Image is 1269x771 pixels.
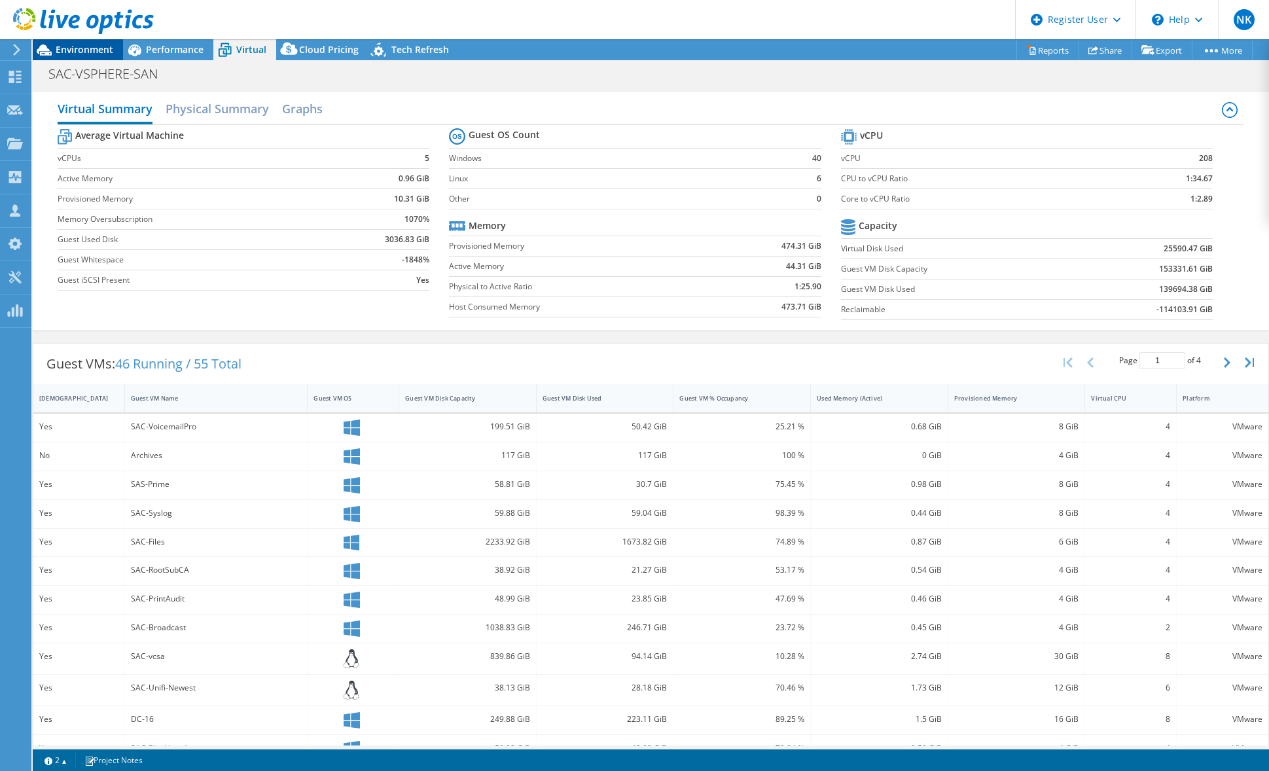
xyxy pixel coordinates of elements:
div: 8 GiB [954,420,1079,434]
div: VMware [1183,535,1262,549]
div: Yes [39,477,118,492]
label: CPU to vCPU Ratio [841,172,1115,185]
b: 40 [812,152,821,165]
h2: Virtual Summary [58,96,152,124]
div: [DEMOGRAPHIC_DATA] [39,394,103,403]
div: SAC-Unifi-Newest [131,681,302,695]
b: 474.31 GiB [781,240,821,253]
div: 4 [1091,420,1170,434]
a: 2 [35,752,76,768]
a: More [1192,40,1253,60]
div: 53.17 % [679,563,804,577]
div: No [39,448,118,463]
div: 249.88 GiB [405,712,530,726]
div: 0.59 GiB [817,741,942,755]
div: VMware [1183,741,1262,755]
div: 246.71 GiB [543,620,668,635]
b: 25590.47 GiB [1164,242,1213,255]
div: 117 GiB [543,448,668,463]
div: SAC-vcsa [131,649,302,664]
div: 2.74 GiB [817,649,942,664]
div: 1.73 GiB [817,681,942,695]
div: VMware [1183,563,1262,577]
div: Platform [1183,394,1247,403]
b: 3036.83 GiB [385,233,429,246]
label: Provisioned Memory [449,240,713,253]
div: 70.04 % [679,741,804,755]
b: Yes [416,274,429,287]
span: NK [1234,9,1255,30]
label: Provisioned Memory [58,192,333,206]
label: Active Memory [449,260,713,273]
div: 100 % [679,448,804,463]
div: 6 GiB [954,535,1079,549]
div: 59.02 GiB [405,741,530,755]
b: 0.96 GiB [399,172,429,185]
h2: Graphs [282,96,323,122]
label: Active Memory [58,172,333,185]
div: Provisioned Memory [954,394,1063,403]
span: Virtual [236,43,266,56]
div: 75.45 % [679,477,804,492]
b: Guest OS Count [469,128,540,141]
div: 4 GiB [954,592,1079,606]
div: 59.04 GiB [543,506,668,520]
div: VMware [1183,477,1262,492]
div: 4 GiB [954,448,1079,463]
div: 0.87 GiB [817,535,942,549]
label: Other [449,192,787,206]
div: 30.7 GiB [543,477,668,492]
b: 153331.61 GiB [1159,262,1213,276]
div: 1.5 GiB [817,712,942,726]
div: Yes [39,741,118,755]
span: Cloud Pricing [299,43,359,56]
div: 89.25 % [679,712,804,726]
div: 117 GiB [405,448,530,463]
div: VMware [1183,712,1262,726]
div: 48.99 GiB [405,592,530,606]
label: vCPU [841,152,1115,165]
label: Physical to Active Ratio [449,280,713,293]
div: 4 [1091,535,1170,549]
div: 8 GiB [954,477,1079,492]
div: Yes [39,535,118,549]
b: 1:25.90 [795,280,821,293]
span: Tech Refresh [391,43,449,56]
div: 4 [1091,563,1170,577]
div: Yes [39,592,118,606]
div: 8 [1091,712,1170,726]
div: VMware [1183,506,1262,520]
div: VMware [1183,649,1262,664]
label: Reclaimable [841,303,1073,316]
div: 23.72 % [679,620,804,635]
div: 0.45 GiB [817,620,942,635]
a: Share [1079,40,1132,60]
b: 6 [817,172,821,185]
div: 50.42 GiB [543,420,668,434]
label: vCPUs [58,152,333,165]
div: 4 [1091,592,1170,606]
div: Yes [39,620,118,635]
div: 16 GiB [954,712,1079,726]
b: 44.31 GiB [786,260,821,273]
label: Guest VM Disk Used [841,283,1073,296]
div: Virtual CPU [1091,394,1154,403]
div: 2 [1091,620,1170,635]
div: Yes [39,681,118,695]
div: SAC-RootSubCA [131,563,302,577]
div: Yes [39,563,118,577]
label: Core to vCPU Ratio [841,192,1115,206]
div: 4 [1091,477,1170,492]
span: Page of [1119,352,1201,369]
div: 199.51 GiB [405,420,530,434]
div: Guest VM OS [313,394,377,403]
div: DC-16 [131,712,302,726]
div: VMware [1183,420,1262,434]
b: 473.71 GiB [781,300,821,314]
div: SAC-Syslog [131,506,302,520]
div: 10.28 % [679,649,804,664]
label: Virtual Disk Used [841,242,1073,255]
div: 6 [1091,681,1170,695]
div: 74.89 % [679,535,804,549]
b: 0 [817,192,821,206]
